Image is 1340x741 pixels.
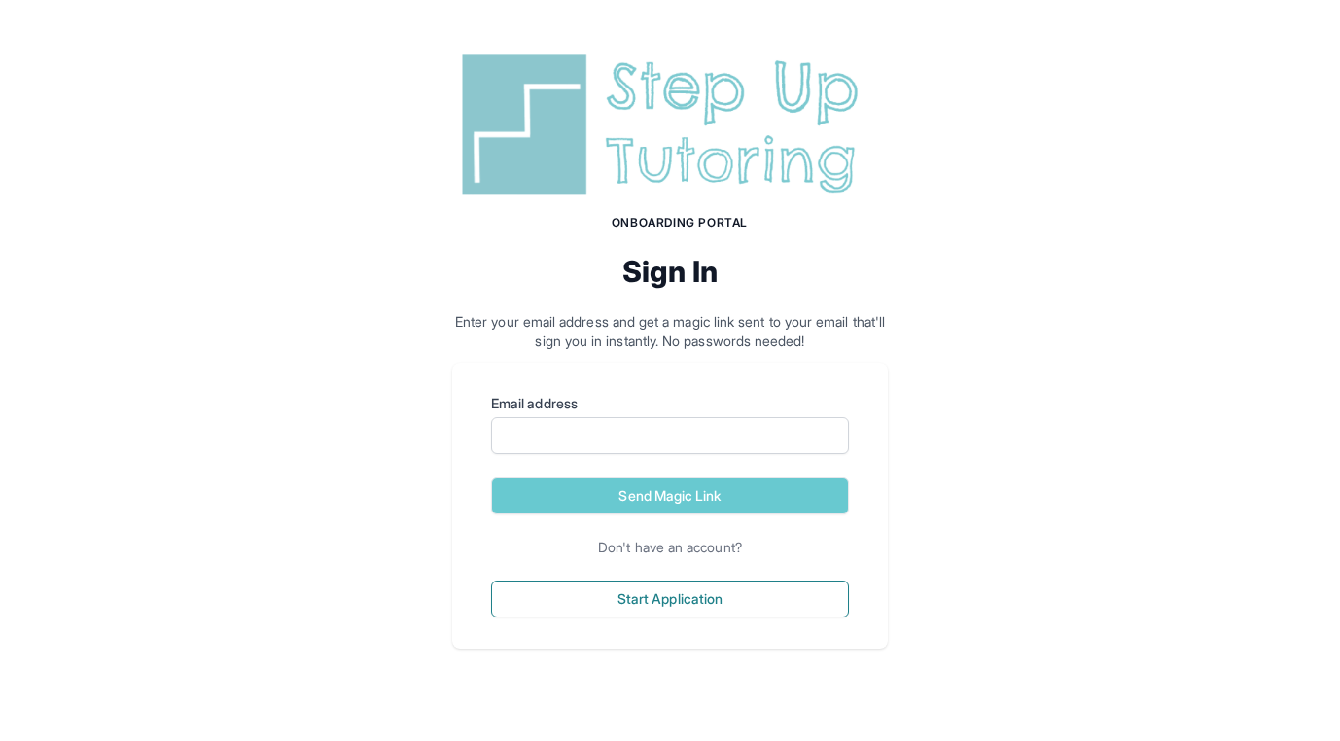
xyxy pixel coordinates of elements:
[590,538,750,557] span: Don't have an account?
[452,47,888,203] img: Step Up Tutoring horizontal logo
[491,477,849,514] button: Send Magic Link
[452,254,888,289] h2: Sign In
[452,312,888,351] p: Enter your email address and get a magic link sent to your email that'll sign you in instantly. N...
[472,215,888,230] h1: Onboarding Portal
[491,394,849,413] label: Email address
[491,581,849,617] button: Start Application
